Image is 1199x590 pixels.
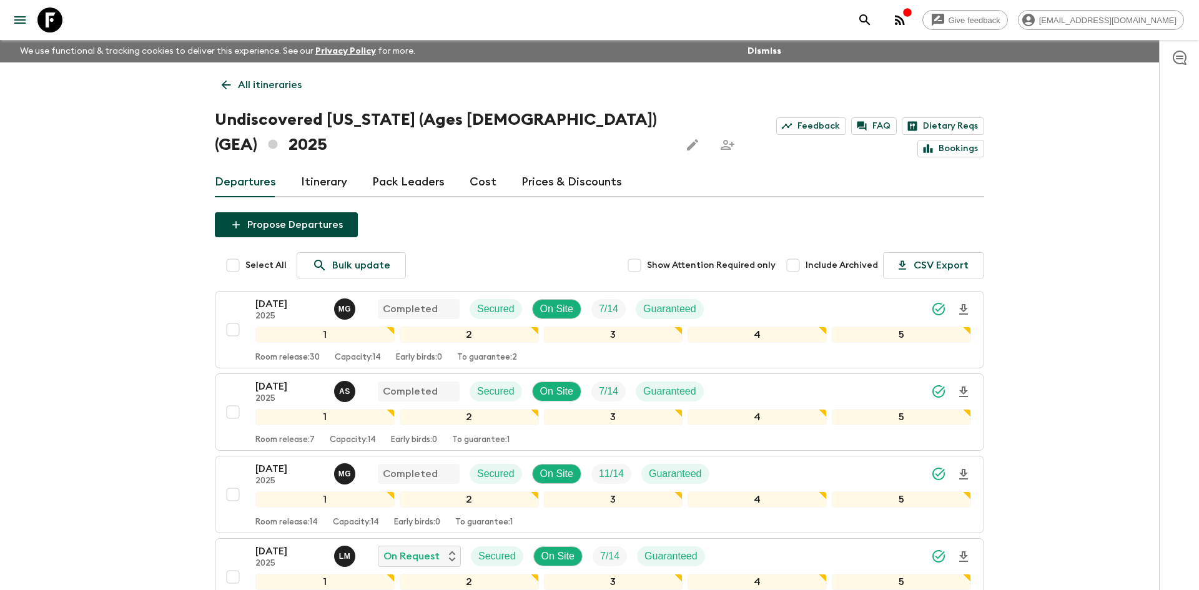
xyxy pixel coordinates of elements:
[851,117,897,135] a: FAQ
[688,491,827,508] div: 4
[956,467,971,482] svg: Download Onboarding
[470,464,522,484] div: Secured
[335,353,381,363] p: Capacity: 14
[956,385,971,400] svg: Download Onboarding
[688,327,827,343] div: 4
[400,574,539,590] div: 2
[599,384,618,399] p: 7 / 14
[931,549,946,564] svg: Synced Successfully
[600,549,619,564] p: 7 / 14
[255,461,324,476] p: [DATE]
[255,559,324,569] p: 2025
[1018,10,1184,30] div: [EMAIL_ADDRESS][DOMAIN_NAME]
[643,384,696,399] p: Guaranteed
[391,435,437,445] p: Early birds: 0
[400,491,539,508] div: 2
[471,546,523,566] div: Secured
[532,464,581,484] div: On Site
[532,299,581,319] div: On Site
[334,385,358,395] span: Ana Sikharulidze
[541,549,575,564] p: On Site
[832,574,971,590] div: 5
[544,409,683,425] div: 3
[544,327,683,343] div: 3
[744,42,784,60] button: Dismiss
[315,47,376,56] a: Privacy Policy
[533,546,583,566] div: On Site
[383,384,438,399] p: Completed
[215,456,984,533] button: [DATE]2025Mariam GabichvadzeCompletedSecuredOn SiteTrip FillGuaranteed12345Room release:14Capacit...
[396,353,442,363] p: Early birds: 0
[902,117,984,135] a: Dietary Reqs
[931,384,946,399] svg: Synced Successfully
[255,312,324,322] p: 2025
[297,252,406,278] a: Bulk update
[540,466,573,481] p: On Site
[255,353,320,363] p: Room release: 30
[455,518,513,528] p: To guarantee: 1
[215,291,984,368] button: [DATE]2025Mariam GabichvadzeCompletedSecuredOn SiteTrip FillGuaranteed12345Room release:30Capacit...
[470,167,496,197] a: Cost
[301,167,347,197] a: Itinerary
[942,16,1007,25] span: Give feedback
[477,466,515,481] p: Secured
[832,409,971,425] div: 5
[255,394,324,404] p: 2025
[255,379,324,394] p: [DATE]
[591,299,626,319] div: Trip Fill
[540,302,573,317] p: On Site
[521,167,622,197] a: Prices & Discounts
[255,327,395,343] div: 1
[383,466,438,481] p: Completed
[245,259,287,272] span: Select All
[715,132,740,157] span: Share this itinerary
[544,491,683,508] div: 3
[644,549,698,564] p: Guaranteed
[255,409,395,425] div: 1
[383,549,440,564] p: On Request
[956,302,971,317] svg: Download Onboarding
[647,259,776,272] span: Show Attention Required only
[470,299,522,319] div: Secured
[400,327,539,343] div: 2
[470,381,522,401] div: Secured
[688,409,827,425] div: 4
[591,464,631,484] div: Trip Fill
[477,384,515,399] p: Secured
[255,491,395,508] div: 1
[394,518,440,528] p: Early birds: 0
[832,491,971,508] div: 5
[599,302,618,317] p: 7 / 14
[922,10,1008,30] a: Give feedback
[591,381,626,401] div: Trip Fill
[255,544,324,559] p: [DATE]
[330,435,376,445] p: Capacity: 14
[540,384,573,399] p: On Site
[776,117,846,135] a: Feedback
[649,466,702,481] p: Guaranteed
[532,381,581,401] div: On Site
[215,212,358,237] button: Propose Departures
[832,327,971,343] div: 5
[956,549,971,564] svg: Download Onboarding
[593,546,627,566] div: Trip Fill
[339,551,351,561] p: L M
[255,297,324,312] p: [DATE]
[215,107,670,157] h1: Undiscovered [US_STATE] (Ages [DEMOGRAPHIC_DATA]) (GEA) 2025
[7,7,32,32] button: menu
[688,574,827,590] div: 4
[883,252,984,278] button: CSV Export
[215,72,308,97] a: All itineraries
[334,467,358,477] span: Mariam Gabichvadze
[806,259,878,272] span: Include Archived
[477,302,515,317] p: Secured
[643,302,696,317] p: Guaranteed
[917,140,984,157] a: Bookings
[1032,16,1183,25] span: [EMAIL_ADDRESS][DOMAIN_NAME]
[931,466,946,481] svg: Synced Successfully
[255,574,395,590] div: 1
[478,549,516,564] p: Secured
[457,353,517,363] p: To guarantee: 2
[334,549,358,559] span: Luka Mamniashvili
[852,7,877,32] button: search adventures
